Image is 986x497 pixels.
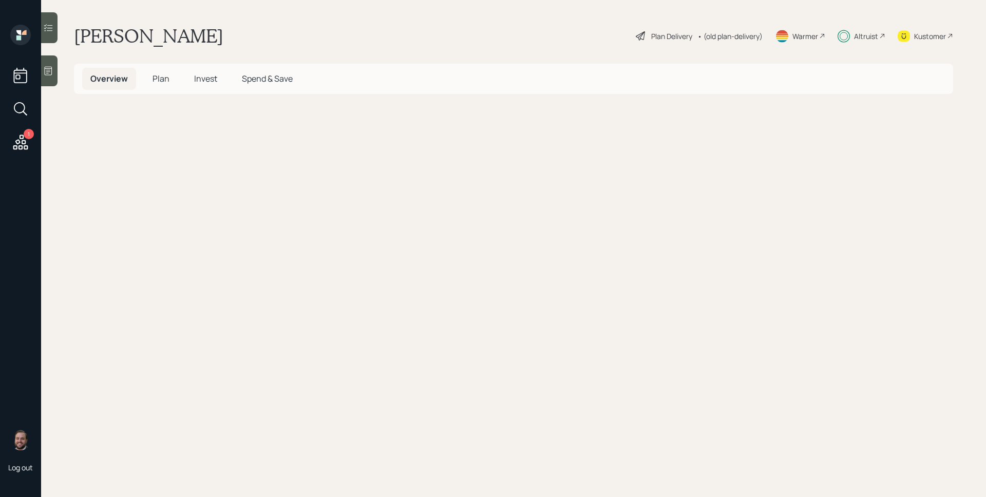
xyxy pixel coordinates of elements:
div: Log out [8,463,33,472]
div: • (old plan-delivery) [697,31,763,42]
div: Kustomer [914,31,946,42]
img: james-distasi-headshot.png [10,430,31,450]
div: Plan Delivery [651,31,692,42]
h1: [PERSON_NAME] [74,25,223,47]
div: Altruist [854,31,878,42]
div: Warmer [792,31,818,42]
div: 1 [24,129,34,139]
span: Overview [90,73,128,84]
span: Invest [194,73,217,84]
span: Plan [153,73,169,84]
span: Spend & Save [242,73,293,84]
